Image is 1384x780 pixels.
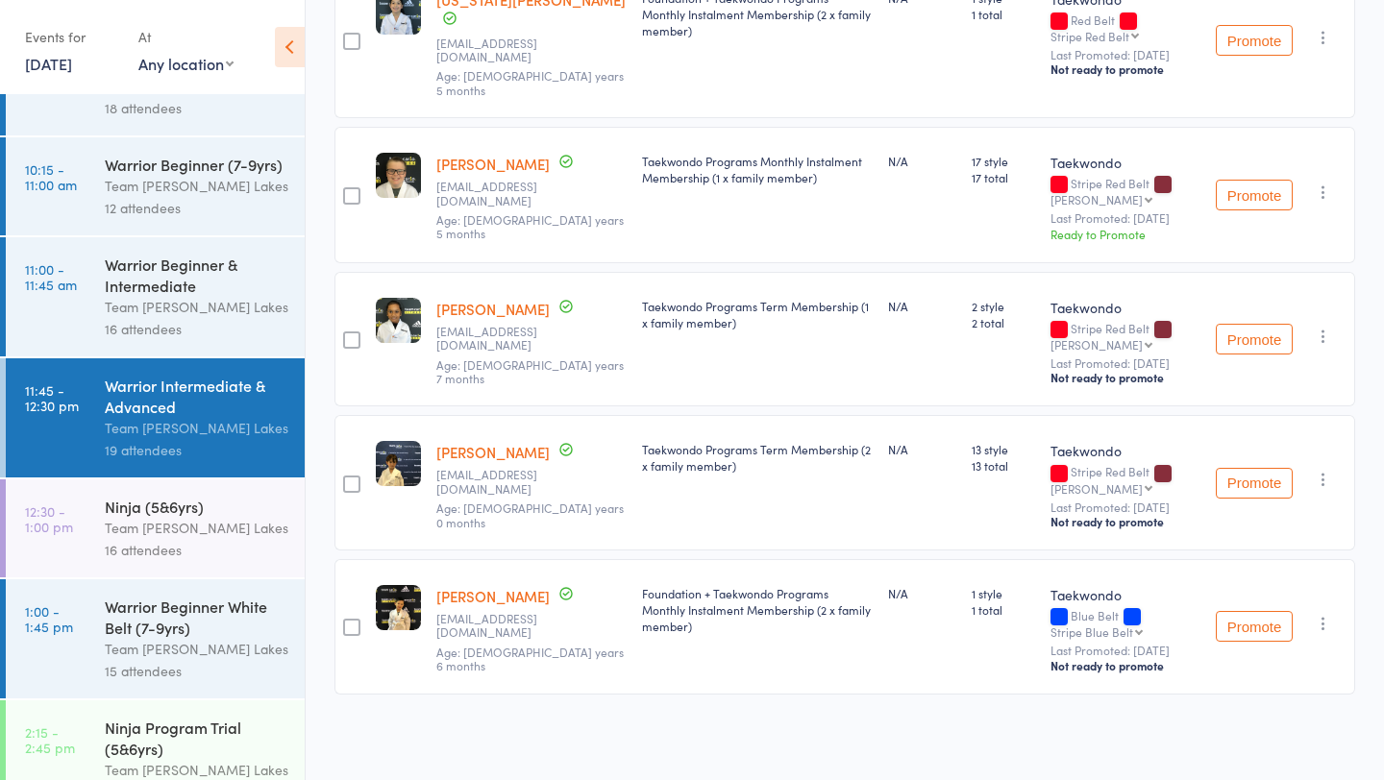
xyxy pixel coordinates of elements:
div: Team [PERSON_NAME] Lakes [105,296,288,318]
small: kimandroyce@bigpond.com [436,468,627,496]
div: Taekwondo Programs Term Membership (1 x family member) [642,298,873,330]
a: 11:00 -11:45 amWarrior Beginner & IntermediateTeam [PERSON_NAME] Lakes16 attendees [6,237,305,356]
small: Last Promoted: [DATE] [1050,356,1200,370]
div: Red Belt [1050,13,1200,42]
small: Last Promoted: [DATE] [1050,48,1200,61]
div: Not ready to promote [1050,658,1200,673]
div: Stripe Red Belt [1050,30,1129,42]
div: Events for [25,21,119,53]
div: 18 attendees [105,97,288,119]
div: Warrior Beginner & Intermediate [105,254,288,296]
div: 15 attendees [105,660,288,682]
time: 11:45 - 12:30 pm [25,382,79,413]
div: Not ready to promote [1050,61,1200,77]
span: Age: [DEMOGRAPHIC_DATA] years 5 months [436,67,624,97]
div: Any location [138,53,234,74]
div: 12 attendees [105,197,288,219]
div: N/A [888,298,956,314]
time: 12:30 - 1:00 pm [25,503,73,534]
div: 16 attendees [105,539,288,561]
span: 1 style [972,585,1035,601]
a: [PERSON_NAME] [436,442,550,462]
div: Not ready to promote [1050,370,1200,385]
div: Stripe Red Belt [1050,322,1200,351]
div: Stripe Blue Belt [1050,625,1133,638]
div: Team [PERSON_NAME] Lakes [105,638,288,660]
img: image1653699421.png [376,298,421,343]
div: [PERSON_NAME] [1050,338,1143,351]
div: [PERSON_NAME] [1050,193,1143,206]
div: Taekwondo Programs Term Membership (2 x family member) [642,441,873,474]
a: [PERSON_NAME] [436,586,550,606]
div: Team [PERSON_NAME] Lakes [105,517,288,539]
span: Age: [DEMOGRAPHIC_DATA] years 0 months [436,500,624,529]
div: N/A [888,441,956,457]
div: Stripe Red Belt [1050,177,1200,206]
small: Last Promoted: [DATE] [1050,644,1200,657]
div: N/A [888,585,956,601]
div: Ninja Program Trial (5&6yrs) [105,717,288,759]
div: Taekwondo [1050,298,1200,317]
div: Team [PERSON_NAME] Lakes [105,175,288,197]
div: At [138,21,234,53]
div: Warrior Beginner (7-9yrs) [105,154,288,175]
button: Promote [1216,180,1293,210]
a: 1:00 -1:45 pmWarrior Beginner White Belt (7-9yrs)Team [PERSON_NAME] Lakes15 attendees [6,579,305,698]
small: chira_teera@hotmail.com [436,612,627,640]
div: Ready to Promote [1050,226,1200,242]
span: Age: [DEMOGRAPHIC_DATA] years 6 months [436,644,624,673]
img: image1615958146.png [376,441,421,486]
span: Age: [DEMOGRAPHIC_DATA] years 5 months [436,211,624,241]
span: Age: [DEMOGRAPHIC_DATA] years 7 months [436,356,624,386]
span: 1 total [972,6,1035,22]
a: [PERSON_NAME] [436,299,550,319]
div: N/A [888,153,956,169]
div: 19 attendees [105,439,288,461]
div: Taekwondo [1050,153,1200,172]
span: 2 total [972,314,1035,330]
div: Warrior Intermediate & Advanced [105,375,288,417]
div: Foundation + Taekwondo Programs Monthly Instalment Membership (2 x family member) [642,585,873,634]
span: 2 style [972,298,1035,314]
span: 1 total [972,601,1035,618]
div: Stripe Red Belt [1050,465,1200,494]
div: [PERSON_NAME] [1050,482,1143,495]
div: Warrior Beginner White Belt (7-9yrs) [105,596,288,638]
div: Team [PERSON_NAME] Lakes [105,417,288,439]
span: 17 total [972,169,1035,185]
div: Ninja (5&6yrs) [105,496,288,517]
a: [PERSON_NAME] [436,154,550,174]
div: Taekwondo [1050,585,1200,604]
a: 12:30 -1:00 pmNinja (5&6yrs)Team [PERSON_NAME] Lakes16 attendees [6,479,305,577]
div: Not ready to promote [1050,514,1200,529]
div: Blue Belt [1050,609,1200,638]
button: Promote [1216,25,1293,56]
div: Taekwondo [1050,441,1200,460]
button: Promote [1216,468,1293,499]
span: 13 style [972,441,1035,457]
span: 13 total [972,457,1035,474]
a: 11:45 -12:30 pmWarrior Intermediate & AdvancedTeam [PERSON_NAME] Lakes19 attendees [6,358,305,477]
small: sherien_1981@yahoo.co.uk [436,325,627,353]
small: Last Promoted: [DATE] [1050,500,1200,514]
small: cinhoffy@gmail.com [436,180,627,207]
img: image1627451591.png [376,585,421,630]
time: 2:15 - 2:45 pm [25,724,75,755]
div: Taekwondo Programs Monthly Instalment Membership (1 x family member) [642,153,873,185]
time: 11:00 - 11:45 am [25,261,77,292]
img: image1644389320.png [376,153,421,198]
div: 16 attendees [105,318,288,340]
button: Promote [1216,324,1293,354]
time: 10:15 - 11:00 am [25,161,77,192]
small: Last Promoted: [DATE] [1050,211,1200,225]
button: Promote [1216,611,1293,642]
a: [DATE] [25,53,72,74]
small: giolopez37@gmail.com [436,37,627,64]
a: 10:15 -11:00 amWarrior Beginner (7-9yrs)Team [PERSON_NAME] Lakes12 attendees [6,137,305,235]
span: 17 style [972,153,1035,169]
time: 1:00 - 1:45 pm [25,603,73,634]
